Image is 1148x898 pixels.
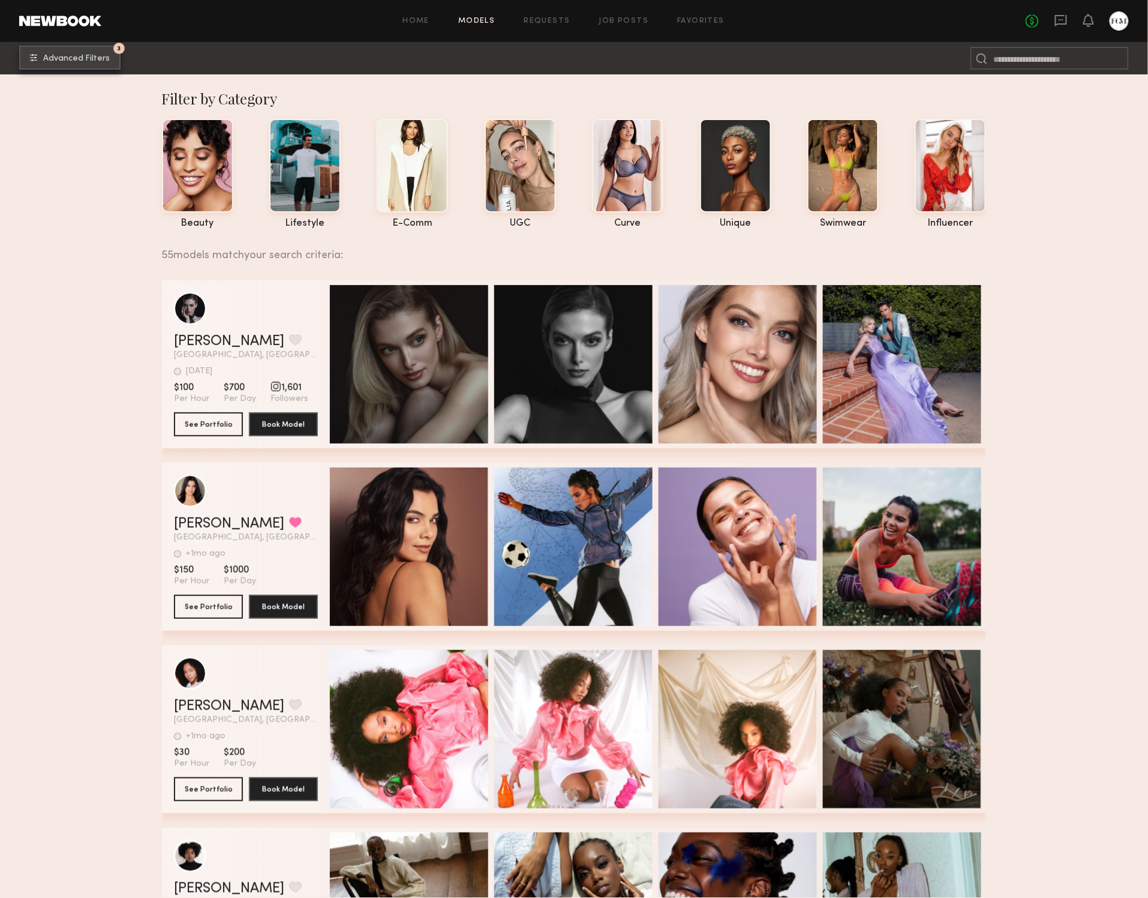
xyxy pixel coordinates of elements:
[162,89,987,108] div: Filter by Category
[162,236,977,261] div: 55 models match your search criteria:
[592,218,663,229] div: curve
[174,334,284,349] a: [PERSON_NAME]
[249,595,318,619] button: Book Model
[249,777,318,801] button: Book Model
[524,17,570,25] a: Requests
[403,17,430,25] a: Home
[807,218,879,229] div: swimwear
[700,218,771,229] div: unique
[677,17,725,25] a: Favorites
[224,576,256,587] span: Per Day
[43,55,110,63] span: Advanced Filters
[269,218,341,229] div: lifestyle
[485,218,556,229] div: UGC
[174,534,318,542] span: [GEOGRAPHIC_DATA], [GEOGRAPHIC_DATA]
[118,46,121,51] span: 3
[174,882,284,896] a: [PERSON_NAME]
[174,759,209,770] span: Per Hour
[224,382,256,394] span: $700
[224,747,256,759] span: $200
[186,550,226,558] div: +1mo ago
[19,46,121,70] button: 3Advanced Filters
[249,412,318,436] button: Book Model
[186,367,212,376] div: [DATE]
[599,17,649,25] a: Job Posts
[174,747,209,759] span: $30
[174,351,318,360] span: [GEOGRAPHIC_DATA], [GEOGRAPHIC_DATA]
[174,517,284,531] a: [PERSON_NAME]
[271,382,308,394] span: 1,601
[174,382,209,394] span: $100
[458,17,495,25] a: Models
[174,716,318,725] span: [GEOGRAPHIC_DATA], [GEOGRAPHIC_DATA]
[224,564,256,576] span: $1000
[174,576,209,587] span: Per Hour
[174,564,209,576] span: $150
[174,595,243,619] button: See Portfolio
[271,394,308,405] span: Followers
[186,732,226,741] div: +1mo ago
[915,218,986,229] div: influencer
[174,777,243,801] button: See Portfolio
[174,412,243,436] button: See Portfolio
[162,218,233,229] div: beauty
[174,699,284,714] a: [PERSON_NAME]
[174,394,209,405] span: Per Hour
[224,759,256,770] span: Per Day
[377,218,448,229] div: e-comm
[224,394,256,405] span: Per Day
